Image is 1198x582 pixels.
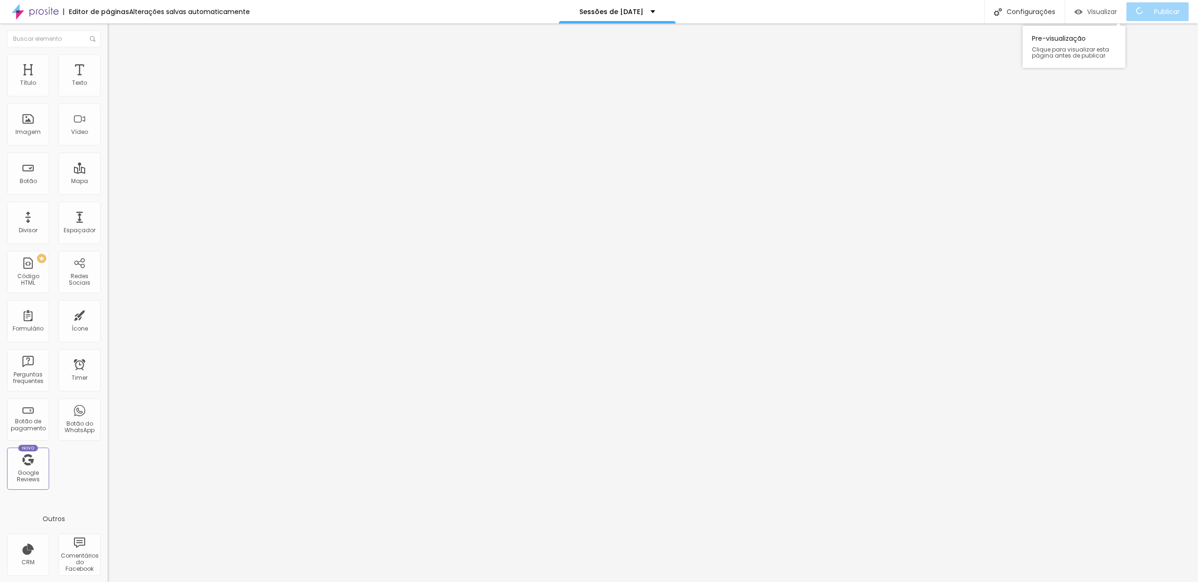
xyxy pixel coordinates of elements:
div: Botão [20,178,37,184]
div: Pre-visualização [1023,26,1125,68]
button: Visualizar [1065,2,1126,21]
div: Formulário [13,325,44,332]
div: Botão de pagamento [9,418,46,432]
img: view-1.svg [1074,8,1082,16]
div: CRM [22,559,35,566]
div: Título [20,80,36,86]
div: Timer [72,375,88,381]
div: Divisor [19,227,37,234]
div: Mapa [71,178,88,184]
div: Botão do WhatsApp [61,420,98,434]
div: Vídeo [71,129,88,135]
div: Imagem [15,129,41,135]
div: Novo [18,445,38,451]
div: Ícone [72,325,88,332]
img: Icone [994,8,1002,16]
p: Sessões de [DATE] [579,8,643,15]
span: Visualizar [1087,8,1117,15]
div: Google Reviews [9,470,46,483]
input: Buscar elemento [7,30,101,47]
div: Espaçador [64,227,95,234]
div: Perguntas frequentes [9,371,46,385]
span: Publicar [1154,8,1180,15]
img: Icone [90,36,95,42]
div: Redes Sociais [61,273,98,287]
div: Comentários do Facebook [61,553,98,573]
div: Código HTML [9,273,46,287]
div: Editor de páginas [63,8,129,15]
span: Clique para visualizar esta página antes de publicar. [1032,46,1116,59]
div: Texto [72,80,87,86]
button: Publicar [1126,2,1189,21]
iframe: Editor [108,23,1198,582]
div: Alterações salvas automaticamente [129,8,250,15]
